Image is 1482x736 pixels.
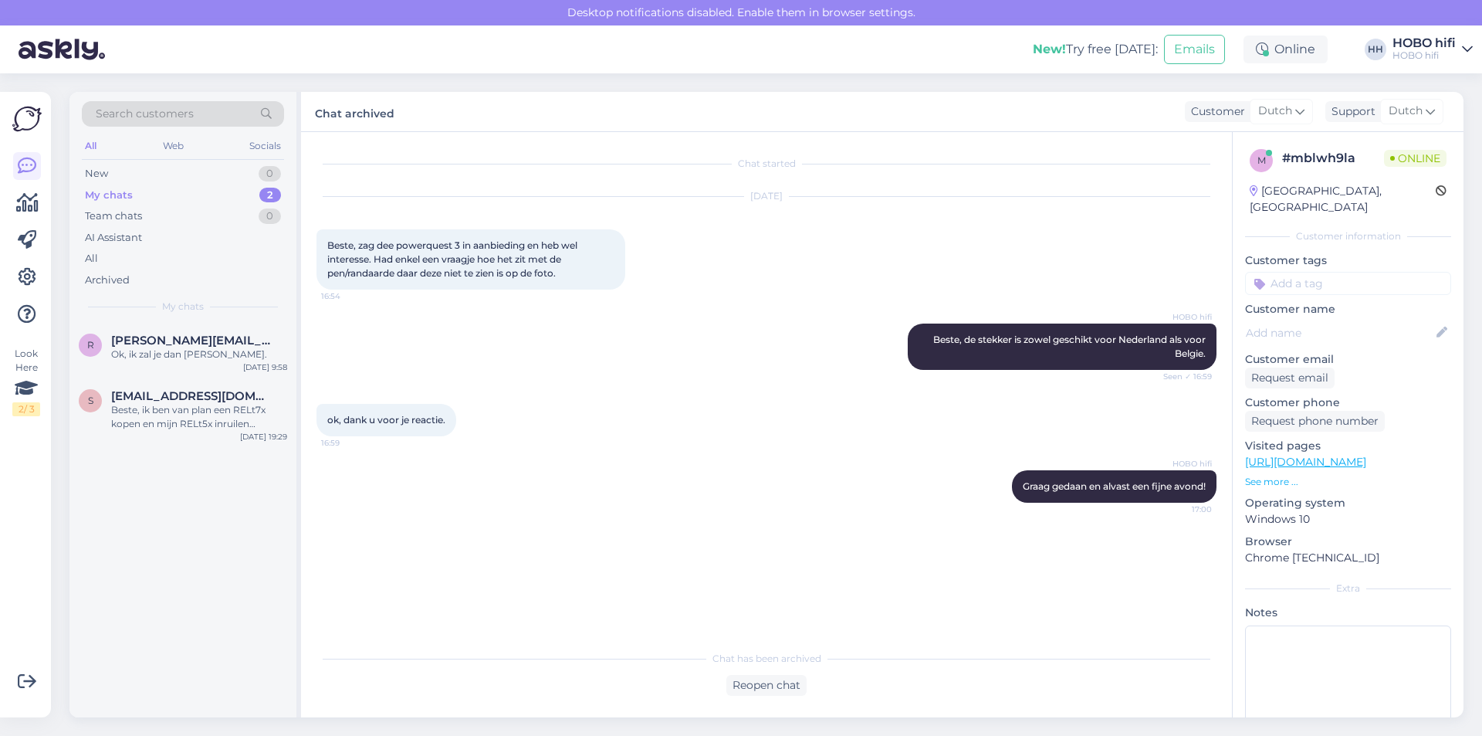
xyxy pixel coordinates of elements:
img: Askly Logo [12,104,42,134]
p: Chrome [TECHNICAL_ID] [1245,550,1451,566]
div: Try free [DATE]: [1033,40,1158,59]
div: 2 / 3 [12,402,40,416]
span: ok, dank u voor je reactie. [327,414,445,426]
div: HOBO hifi [1392,37,1456,49]
div: Ok, ik zal je dan [PERSON_NAME]. [111,348,287,361]
div: 0 [259,166,281,181]
span: Seen ✓ 16:59 [1154,371,1212,382]
p: Notes [1245,605,1451,621]
span: Beste, de stekker is zowel geschikt voor Nederland als voor Belgie. [933,334,1208,359]
div: Extra [1245,582,1451,595]
span: sinisahinic@casema.nl [111,389,272,403]
div: 2 [259,188,281,203]
div: Customer information [1245,229,1451,243]
div: New [85,166,108,181]
div: All [82,136,100,156]
button: Emails [1164,35,1225,64]
p: Operating system [1245,495,1451,511]
div: Customer [1185,103,1245,120]
span: 16:54 [321,290,379,302]
span: 17:00 [1154,504,1212,515]
div: Reopen chat [726,675,807,696]
div: Team chats [85,209,142,224]
p: Customer tags [1245,253,1451,269]
span: Beste, zag dee powerquest 3 in aanbieding en heb wel interesse. Had enkel een vraagje hoe het zit... [327,239,580,279]
span: My chats [162,300,204,314]
div: Web [160,136,187,156]
span: 16:59 [321,437,379,449]
div: Beste, ik ben van plan een RELt7x kopen en mijn RELt5x inruilen (gekocht bij [DOMAIN_NAME] op26/1... [111,403,287,431]
label: Chat archived [315,101,394,122]
span: Dutch [1389,103,1423,120]
div: [GEOGRAPHIC_DATA], [GEOGRAPHIC_DATA] [1250,183,1436,215]
input: Add a tag [1245,272,1451,295]
span: HOBO hifi [1154,458,1212,470]
div: All [85,251,98,266]
a: [URL][DOMAIN_NAME] [1245,455,1366,469]
div: Archived [85,273,130,288]
span: ricardo-molenaar@hotmail.com [111,334,272,348]
div: AI Assistant [85,230,142,246]
p: Customer email [1245,351,1451,368]
div: Online [1243,36,1328,63]
p: Windows 10 [1245,511,1451,527]
div: [DATE] [316,189,1216,203]
b: New! [1033,42,1066,56]
p: Browser [1245,534,1451,550]
div: My chats [85,188,133,203]
span: Dutch [1258,103,1292,120]
div: Socials [246,136,284,156]
span: Search customers [96,106,194,122]
div: [DATE] 9:58 [243,361,287,373]
a: HOBO hifiHOBO hifi [1392,37,1473,62]
div: # mblwh9la [1282,149,1384,168]
p: Customer name [1245,301,1451,317]
span: Chat has been archived [712,652,821,666]
span: s [88,395,93,406]
p: Customer phone [1245,395,1451,411]
div: 0 [259,209,281,224]
div: [DATE] 19:29 [240,431,287,443]
div: HOBO hifi [1392,49,1456,62]
div: Request phone number [1245,411,1385,432]
span: m [1257,154,1266,166]
span: Online [1384,150,1446,167]
span: HOBO hifi [1154,311,1212,323]
span: Graag gedaan en alvast een fijne avond! [1023,480,1206,492]
span: r [87,339,94,351]
div: Support [1325,103,1375,120]
div: HH [1365,39,1386,60]
div: Chat started [316,157,1216,171]
div: Request email [1245,368,1335,388]
div: Look Here [12,347,40,416]
p: See more ... [1245,475,1451,489]
p: Visited pages [1245,438,1451,454]
input: Add name [1246,324,1433,341]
